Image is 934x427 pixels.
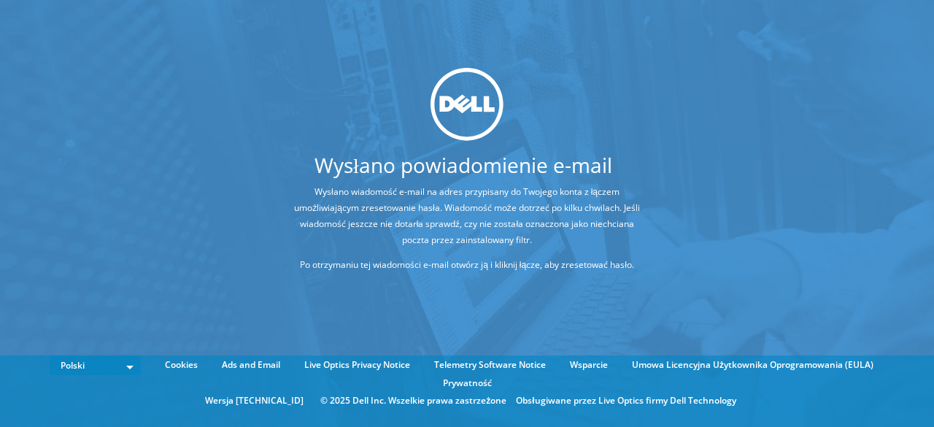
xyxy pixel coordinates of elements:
[423,357,557,373] a: Telemetry Software Notice
[516,393,736,409] li: Obsługiwane przez Live Optics firmy Dell Technology
[288,257,646,273] p: Po otrzymaniu tej wiadomości e-mail otwórz ją i kliknij łącze, aby zresetować hasło.
[198,393,311,409] li: Wersja [TECHNICAL_ID]
[621,357,884,373] a: Umowa Licencyjna Użytkownika Oprogramowania (EULA)
[559,357,619,373] a: Wsparcie
[154,357,209,373] a: Cookies
[288,184,646,248] p: Wysłano wiadomość e-mail na adres przypisany do Twojego konta z łączem umożliwiającym zresetowani...
[233,155,693,175] h1: Wysłano powiadomienie e-mail
[293,357,421,373] a: Live Optics Privacy Notice
[313,393,514,409] li: © 2025 Dell Inc. Wszelkie prawa zastrzeżone
[211,357,291,373] a: Ads and Email
[431,68,503,141] img: dell_svg_logo.svg
[432,375,503,391] a: Prywatność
